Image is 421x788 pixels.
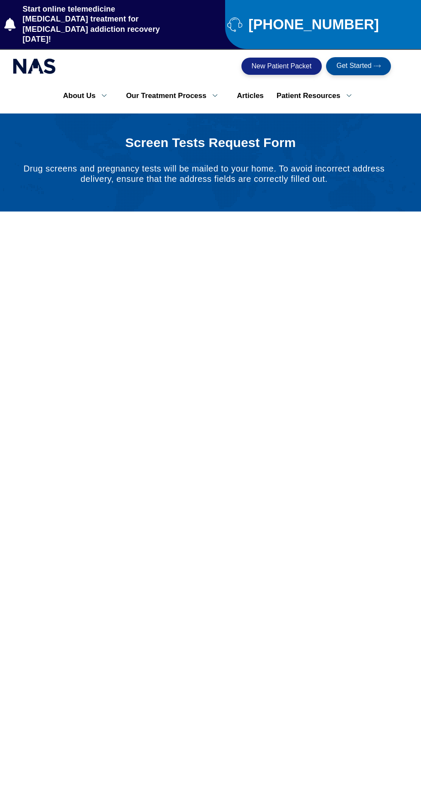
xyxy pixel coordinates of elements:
a: Patient Resources [270,87,364,105]
a: New Patient Packet [241,58,322,75]
a: Get Started [326,57,391,75]
span: New Patient Packet [252,63,312,70]
a: Start online telemedicine [MEDICAL_DATA] treatment for [MEDICAL_DATA] addiction recovery [DATE]! [4,4,181,45]
span: Get Started [336,62,372,70]
a: [PHONE_NUMBER] [227,17,417,32]
a: Articles [230,87,270,105]
img: national addiction specialists online suboxone clinic - logo [13,56,56,76]
a: Our Treatment Process [119,87,230,105]
span: Start online telemedicine [MEDICAL_DATA] treatment for [MEDICAL_DATA] addiction recovery [DATE]! [21,4,181,45]
span: [PHONE_NUMBER] [246,20,379,29]
h1: Screen Tests Request Form [13,135,408,150]
p: Drug screens and pregnancy tests will be mailed to your home. To avoid incorrect address delivery... [9,163,400,184]
a: About Us [57,87,120,105]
